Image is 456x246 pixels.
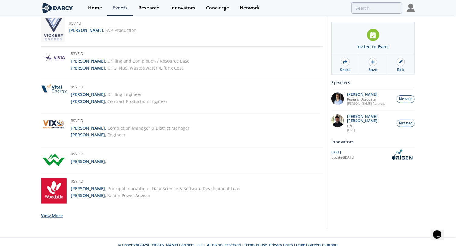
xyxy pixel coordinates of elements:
h5: RSVP'd [71,51,190,58]
img: VTX Energy Partners [41,118,67,131]
img: Profile [407,4,415,12]
img: 1EXUV5ipS3aUf9wnAL7U [331,92,344,105]
span: , [105,58,106,64]
img: VISTA Energy for Tomorrow [41,51,67,64]
button: load more [41,208,63,223]
div: Concierge [206,5,229,10]
span: , [105,159,106,164]
span: , [105,65,106,71]
div: Home [88,5,102,10]
div: Speakers [331,77,415,88]
strong: [PERSON_NAME] [71,58,105,64]
span: , [105,125,106,131]
iframe: chat widget [431,222,450,240]
span: Completion Manager & District Manager [108,125,190,131]
span: Principal Innovation - Data Science & Software Development Lead [108,186,241,191]
span: Drilling and Completion / Resource Base [108,58,190,64]
img: logo-wide.svg [41,3,74,13]
p: [PERSON_NAME] Partners [347,101,385,106]
strong: [PERSON_NAME] [71,65,105,71]
span: GHG, NBS, Waste&Water /Lifting Cost [108,65,183,71]
span: Drilling Engineer [108,91,142,97]
span: SVP-Production [106,27,137,33]
p: [PERSON_NAME] [PERSON_NAME] [347,114,394,123]
strong: [PERSON_NAME] [71,98,105,104]
p: CEO [347,124,394,128]
div: Innovators [170,5,195,10]
span: Message [399,97,412,101]
span: , [105,186,106,191]
div: Edit [397,67,404,73]
h5: RSVP'd [71,179,241,185]
span: Contract Production Engineer [108,98,168,104]
span: Engineer [108,132,126,138]
strong: [PERSON_NAME] [71,159,105,164]
div: Research [138,5,160,10]
input: Advanced Search [351,2,402,14]
img: OriGen.AI [389,149,415,160]
div: Share [340,67,350,73]
div: Network [240,5,260,10]
strong: [PERSON_NAME] [71,91,105,97]
span: , [103,27,104,33]
p: [URL] [347,128,394,132]
strong: [PERSON_NAME] [71,186,105,191]
strong: [PERSON_NAME] [69,27,103,33]
strong: [PERSON_NAME] [71,132,105,138]
h5: RSVP'd [69,21,137,27]
div: Updated [DATE] [331,155,389,160]
img: Vickery Energy [41,17,65,42]
div: Save [369,67,377,73]
div: [URL] [331,149,389,155]
h5: RSVP'd [71,152,106,158]
img: Western Basin Energy [41,152,67,168]
strong: [PERSON_NAME] [71,125,105,131]
img: Vital Energy [41,84,67,93]
span: , [105,91,106,97]
a: [URL] Updated[DATE] OriGen.AI [331,149,415,160]
button: Message [397,95,415,103]
div: Innovators [331,136,415,147]
div: Invited to Event [357,43,390,50]
h5: RSVP'd [71,118,190,125]
span: , [105,193,106,198]
img: 20112e9a-1f67-404a-878c-a26f1c79f5da [331,114,344,127]
a: Edit [387,54,414,75]
p: Research Associate [347,97,385,101]
h5: RSVP'd [71,84,168,91]
span: , [105,98,106,104]
span: Message [399,121,412,126]
div: Events [113,5,128,10]
strong: [PERSON_NAME] [71,193,105,198]
button: Message [397,120,415,127]
p: [PERSON_NAME] [347,92,385,97]
span: Senior Power Advisor [108,193,151,198]
span: , [105,132,106,138]
img: Woodside Energy [41,178,67,204]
